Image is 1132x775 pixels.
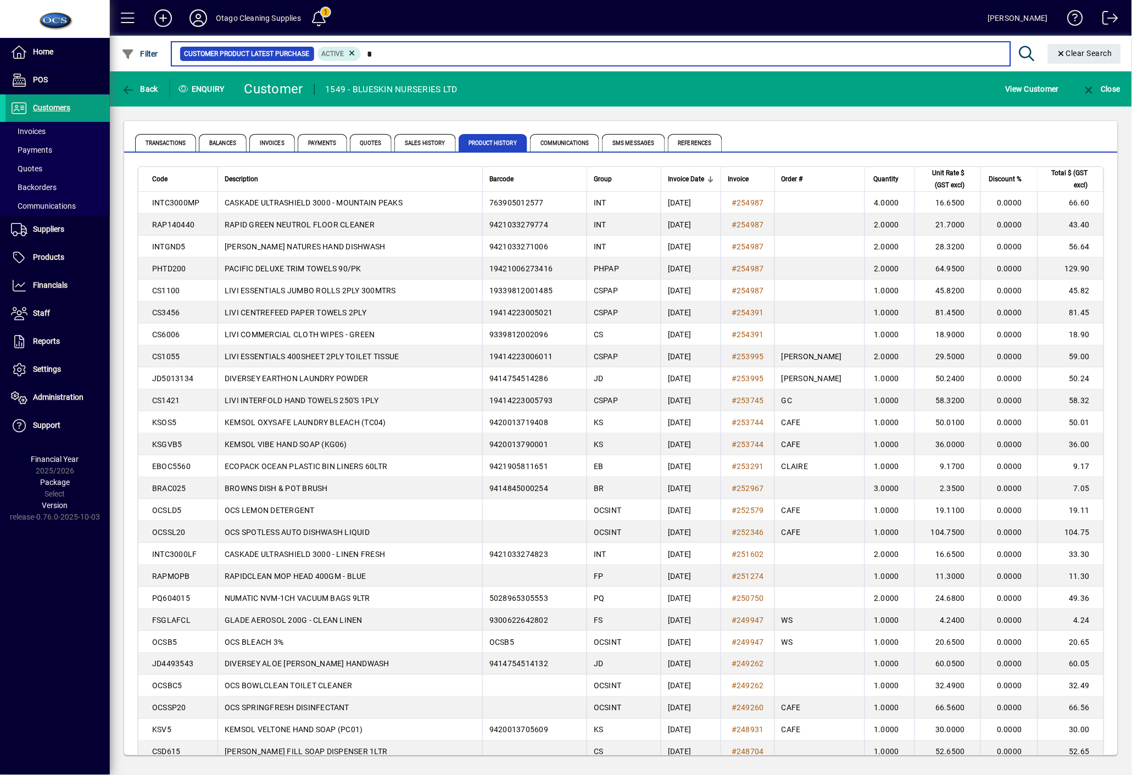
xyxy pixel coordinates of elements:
span: Description [225,173,258,185]
td: 129.90 [1038,258,1103,280]
a: Communications [5,197,110,215]
td: 1.0000 [865,433,914,455]
span: 249947 [737,616,765,625]
div: Otago Cleaning Supplies [216,9,301,27]
span: View Customer [1006,80,1059,98]
span: CS1100 [152,286,180,295]
span: BR [594,484,604,493]
span: JD5013134 [152,374,193,383]
span: CS1055 [152,352,180,361]
span: 9339812002096 [489,330,548,339]
a: Backorders [5,178,110,197]
td: CLAIRE [774,455,865,477]
span: 9421033271006 [489,242,548,251]
td: 4.0000 [865,192,914,214]
span: # [732,616,737,625]
div: Code [152,173,211,185]
span: Payments [298,134,347,152]
td: 2.0000 [865,236,914,258]
td: 1.0000 [865,324,914,345]
span: LIVI CENTREFEED PAPER TOWELS 2PLY [225,308,366,317]
td: 45.82 [1038,280,1103,302]
span: INT [594,242,606,251]
a: Staff [5,300,110,327]
td: [DATE] [661,367,721,389]
span: 254987 [737,264,765,273]
td: [DATE] [661,192,721,214]
span: # [732,506,737,515]
span: References [668,134,722,152]
span: EB [594,462,604,471]
span: Reports [33,337,60,345]
span: # [732,660,737,668]
td: [PERSON_NAME] [774,345,865,367]
div: 1549 - BLUESKIN NURSERIES LTD [326,81,458,98]
span: # [732,418,737,427]
span: Invoices [249,134,295,152]
span: 254987 [737,198,765,207]
a: Reports [5,328,110,355]
span: LIVI ESSENTIALS JUMBO ROLLS 2PLY 300MTRS [225,286,396,295]
span: EBOC5560 [152,462,191,471]
td: [DATE] [661,411,721,433]
span: Back [121,85,158,93]
span: Product History [459,134,528,152]
td: 0.0000 [980,433,1038,455]
a: Settings [5,356,110,383]
span: 253291 [737,462,765,471]
span: DIVERSEY EARTHON LAUNDRY POWDER [225,374,369,383]
td: GC [774,389,865,411]
a: #252346 [728,526,768,538]
span: CS6006 [152,330,180,339]
a: Payments [5,141,110,159]
td: 1.0000 [865,367,914,389]
td: 50.24 [1038,367,1103,389]
div: Invoice [728,173,768,185]
div: Discount % [988,173,1032,185]
span: 252967 [737,484,765,493]
span: 9420013790001 [489,440,548,449]
span: Customer Product Latest Purchase [185,48,310,59]
span: 19421006273416 [489,264,553,273]
span: Invoices [11,127,46,136]
td: 66.60 [1038,192,1103,214]
span: # [732,748,737,756]
span: Payments [11,146,52,154]
a: #248931 [728,724,768,736]
span: RAP140440 [152,220,194,229]
span: Sales History [394,134,455,152]
a: #254987 [728,197,768,209]
span: CS3456 [152,308,180,317]
span: 19414223005793 [489,396,553,405]
span: # [732,704,737,712]
span: 251274 [737,572,765,581]
div: Invoice Date [668,173,714,185]
td: 0.0000 [980,192,1038,214]
td: CAFE [774,411,865,433]
mat-chip: Product Activation Status: Active [317,47,361,61]
span: BROWNS DISH & POT BRUSH [225,484,328,493]
span: 249260 [737,704,765,712]
span: 253744 [737,418,765,427]
td: 0.0000 [980,324,1038,345]
button: Clear [1048,44,1122,64]
td: 0.0000 [980,236,1038,258]
span: JD [594,374,604,383]
td: 1.0000 [865,455,914,477]
td: 64.9500 [914,258,980,280]
span: LIVI COMMERCIAL CLOTH WIPES - GREEN [225,330,375,339]
span: CS1421 [152,396,180,405]
span: Balances [199,134,247,152]
a: #248704 [728,746,768,758]
span: [PERSON_NAME] NATURES HAND DISHWASH [225,242,386,251]
span: 248931 [737,726,765,734]
a: #254391 [728,328,768,341]
span: Discount % [989,173,1022,185]
td: 21.7000 [914,214,980,236]
span: PACIFIC DELUXE TRIM TOWELS 90/PK [225,264,361,273]
span: 9421905811651 [489,462,548,471]
a: Knowledge Base [1059,2,1083,38]
td: 1.0000 [865,302,914,324]
td: [DATE] [661,302,721,324]
span: 251602 [737,550,765,559]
